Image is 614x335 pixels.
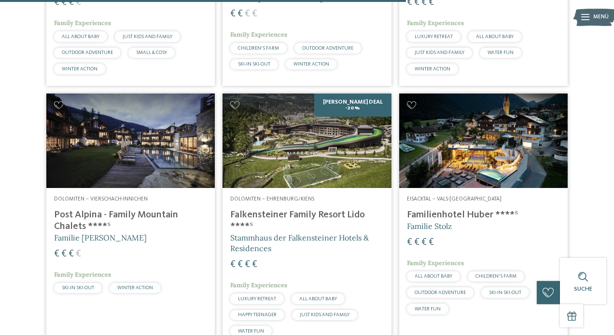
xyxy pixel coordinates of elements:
[300,312,349,317] span: JUST KIDS AND FAMILY
[293,62,329,67] span: WINTER ACTION
[230,281,287,289] span: Family Experiences
[230,30,287,39] span: Family Experiences
[230,9,236,19] span: €
[489,290,521,295] span: SKI-IN SKI-OUT
[76,249,81,259] span: €
[123,34,172,39] span: JUST KIDS AND FAMILY
[252,9,257,19] span: €
[415,307,441,311] span: WATER FUN
[117,285,153,290] span: WINTER ACTION
[407,19,464,27] span: Family Experiences
[429,238,434,247] span: €
[238,46,279,51] span: CHILDREN’S FARM
[415,34,453,39] span: LUXURY RETREAT
[399,94,568,188] img: Familienhotels gesucht? Hier findet ihr die besten!
[414,238,419,247] span: €
[54,233,147,242] span: Familie [PERSON_NAME]
[238,296,276,301] span: LUXURY RETREAT
[230,209,383,232] h4: Falkensteiner Family Resort Lido ****ˢ
[302,46,353,51] span: OUTDOOR ADVENTURE
[61,249,67,259] span: €
[230,196,314,202] span: Dolomiten – Ehrenburg/Kiens
[488,50,514,55] span: WATER FUN
[407,196,502,202] span: Eisacktal – Vals-[GEOGRAPHIC_DATA]
[415,274,452,279] span: ALL ABOUT BABY
[238,329,264,334] span: WATER FUN
[407,238,412,247] span: €
[54,270,111,279] span: Family Experiences
[230,233,369,253] span: Stammhaus der Falkensteiner Hotels & Residences
[223,94,391,188] img: Familienhotels gesucht? Hier findet ihr die besten!
[407,209,560,221] h4: Familienhotel Huber ****ˢ
[574,286,592,292] span: Suche
[62,285,94,290] span: SKI-IN SKI-OUT
[415,50,464,55] span: JUST KIDS AND FAMILY
[62,67,98,71] span: WINTER ACTION
[475,274,516,279] span: CHILDREN’S FARM
[245,9,250,19] span: €
[299,296,337,301] span: ALL ABOUT BABY
[245,260,250,269] span: €
[407,259,464,267] span: Family Experiences
[62,50,113,55] span: OUTDOOR ADVENTURE
[136,50,167,55] span: SMALL & COSY
[252,260,257,269] span: €
[237,9,243,19] span: €
[421,238,427,247] span: €
[237,260,243,269] span: €
[238,312,277,317] span: HAPPY TEENAGER
[69,249,74,259] span: €
[46,94,215,188] img: Post Alpina - Family Mountain Chalets ****ˢ
[415,290,466,295] span: OUTDOOR ADVENTURE
[54,19,111,27] span: Family Experiences
[407,221,452,231] span: Familie Stolz
[54,249,59,259] span: €
[238,62,270,67] span: SKI-IN SKI-OUT
[54,209,207,232] h4: Post Alpina - Family Mountain Chalets ****ˢ
[476,34,514,39] span: ALL ABOUT BABY
[230,260,236,269] span: €
[62,34,99,39] span: ALL ABOUT BABY
[415,67,450,71] span: WINTER ACTION
[54,196,148,202] span: Dolomiten – Vierschach-Innichen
